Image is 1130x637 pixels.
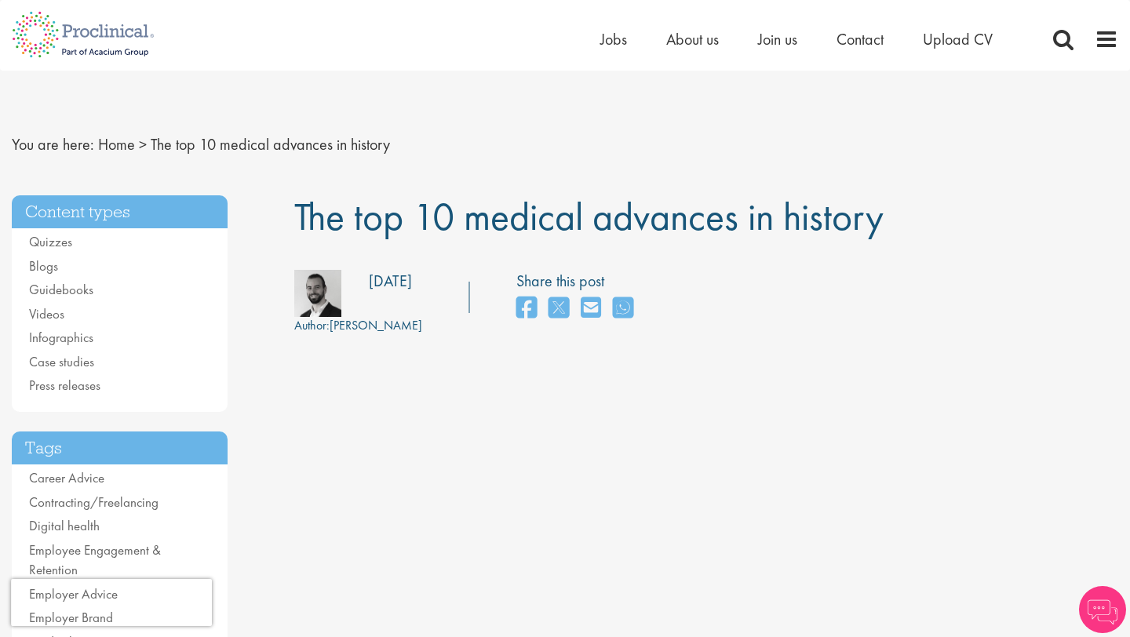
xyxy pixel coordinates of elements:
a: Employee Engagement & Retention [29,541,161,579]
a: Upload CV [923,29,993,49]
span: > [139,134,147,155]
a: Case studies [29,353,94,370]
a: share on email [581,292,601,326]
a: Digital health [29,517,100,534]
a: Jobs [600,29,627,49]
a: Career Advice [29,469,104,486]
a: Blogs [29,257,58,275]
h3: Content types [12,195,228,229]
span: The top 10 medical advances in history [151,134,390,155]
a: Contact [837,29,884,49]
a: Videos [29,305,64,322]
a: breadcrumb link [98,134,135,155]
a: Infographics [29,329,93,346]
a: share on twitter [549,292,569,326]
a: share on facebook [516,292,537,326]
a: Press releases [29,377,100,394]
label: Share this post [516,270,641,293]
a: Guidebooks [29,281,93,298]
a: Join us [758,29,797,49]
img: 76d2c18e-6ce3-4617-eefd-08d5a473185b [294,270,341,317]
a: Quizzes [29,233,72,250]
a: share on whats app [613,292,633,326]
h3: Tags [12,431,228,465]
span: You are here: [12,134,94,155]
div: [DATE] [369,270,412,293]
div: [PERSON_NAME] [294,317,422,335]
span: Author: [294,317,330,333]
iframe: reCAPTCHA [11,579,212,626]
img: Chatbot [1079,586,1126,633]
a: Contracting/Freelancing [29,493,159,511]
span: The top 10 medical advances in history [294,191,884,242]
a: About us [666,29,719,49]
